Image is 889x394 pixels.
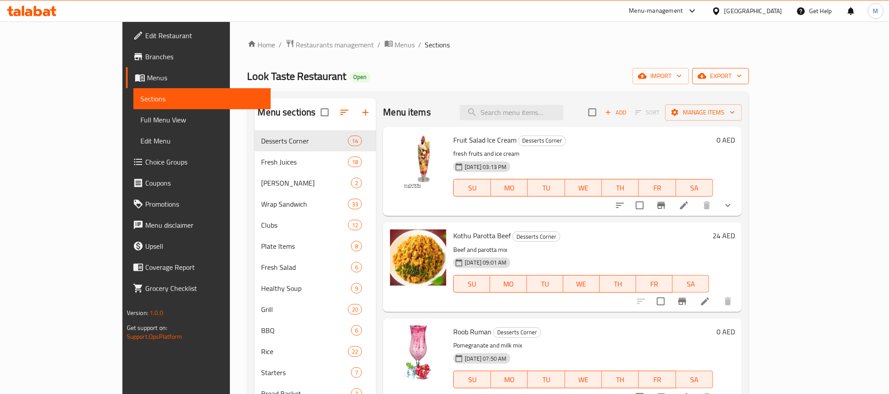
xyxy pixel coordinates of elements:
[606,182,635,194] span: TH
[255,320,376,341] div: BBQ6
[147,72,264,83] span: Menus
[255,151,376,172] div: Fresh Juices18
[713,229,735,242] h6: 24 AED
[255,257,376,278] div: Fresh Salad6
[315,103,334,122] span: Select all sections
[262,178,351,188] div: Kulukki Sarbath
[145,220,264,230] span: Menu disclaimer
[279,39,282,50] li: /
[453,133,516,147] span: Fruit Salad Ice Cream
[351,367,362,378] div: items
[384,39,415,50] a: Menus
[563,275,600,293] button: WE
[630,106,665,119] span: Select section first
[460,105,563,120] input: search
[457,278,487,290] span: SU
[262,136,348,146] span: Desserts Corner
[457,182,487,194] span: SU
[348,136,362,146] div: items
[692,68,749,84] button: export
[453,148,713,159] p: fresh fruits and ice cream
[262,157,348,167] div: Fresh Juices
[247,66,347,86] span: Look Taste Restaurant
[609,195,631,216] button: sort-choices
[680,373,710,386] span: SA
[491,371,528,388] button: MO
[679,200,689,211] a: Edit menu item
[255,172,376,193] div: [PERSON_NAME]2
[145,262,264,272] span: Coverage Report
[491,179,528,197] button: MO
[717,195,738,216] button: show more
[600,275,636,293] button: TH
[140,93,264,104] span: Sections
[262,283,351,294] div: Healthy Soup
[453,229,511,242] span: Kothu Parotta Beef
[531,278,560,290] span: TU
[127,307,148,319] span: Version:
[133,130,271,151] a: Edit Menu
[262,262,351,272] div: Fresh Salad
[378,39,381,50] li: /
[383,106,431,119] h2: Menu items
[672,291,693,312] button: Branch-specific-item
[255,341,376,362] div: Rice22
[351,242,362,251] span: 8
[145,157,264,167] span: Choice Groups
[453,244,709,255] p: Beef and parotta mix
[262,199,348,209] div: Wrap Sandwich
[348,304,362,315] div: items
[355,102,376,123] button: Add section
[350,73,370,81] span: Open
[419,39,422,50] li: /
[145,30,264,41] span: Edit Restaurant
[603,278,633,290] span: TH
[126,172,271,193] a: Coupons
[262,241,351,251] span: Plate Items
[490,275,527,293] button: MO
[145,241,264,251] span: Upsell
[262,367,351,378] span: Starters
[700,296,710,307] a: Edit menu item
[348,200,362,208] span: 33
[145,178,264,188] span: Coupons
[602,179,639,197] button: TH
[640,278,669,290] span: FR
[513,231,560,242] div: Desserts Corner
[461,355,510,363] span: [DATE] 07:50 AM
[461,163,510,171] span: [DATE] 03:13 PM
[351,179,362,187] span: 2
[258,106,316,119] h2: Menu sections
[699,71,742,82] span: export
[873,6,878,16] span: M
[717,326,735,338] h6: 0 AED
[286,39,374,50] a: Restaurants management
[145,199,264,209] span: Promotions
[604,107,627,118] span: Add
[262,325,351,336] div: BBQ
[255,299,376,320] div: Grill20
[348,137,362,145] span: 14
[348,221,362,229] span: 12
[255,278,376,299] div: Healthy Soup9
[351,284,362,293] span: 9
[680,182,710,194] span: SA
[457,373,487,386] span: SU
[672,107,735,118] span: Manage items
[494,278,523,290] span: MO
[351,326,362,335] span: 6
[262,220,348,230] span: Clubs
[642,182,672,194] span: FR
[602,106,630,119] span: Add item
[567,278,596,290] span: WE
[262,346,348,357] div: Rice
[717,291,738,312] button: delete
[351,241,362,251] div: items
[494,327,541,337] span: Desserts Corner
[461,258,510,267] span: [DATE] 09:01 AM
[569,182,599,194] span: WE
[127,322,167,333] span: Get support on:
